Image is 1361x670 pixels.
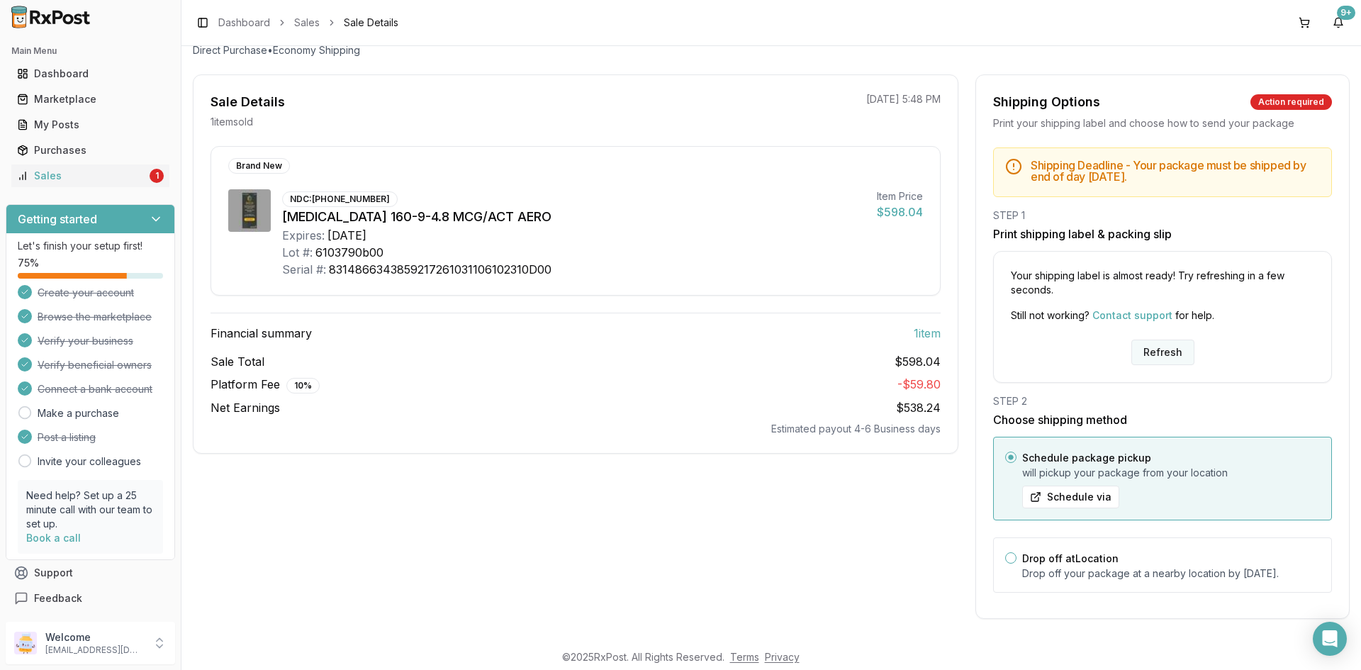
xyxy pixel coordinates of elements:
[211,115,253,129] p: 1 item sold
[1022,466,1320,480] p: will pickup your package from your location
[6,62,175,85] button: Dashboard
[17,143,164,157] div: Purchases
[282,244,313,261] div: Lot #:
[11,112,169,138] a: My Posts
[218,16,270,30] a: Dashboard
[26,488,155,531] p: Need help? Set up a 25 minute call with our team to set up.
[1031,160,1320,182] h5: Shipping Deadline - Your package must be shipped by end of day [DATE] .
[993,225,1332,242] h3: Print shipping label & packing slip
[6,164,175,187] button: Sales1
[993,208,1332,223] div: STEP 1
[38,406,119,420] a: Make a purchase
[17,92,164,106] div: Marketplace
[6,88,175,111] button: Marketplace
[282,227,325,244] div: Expires:
[11,163,169,189] a: Sales1
[1011,269,1314,297] p: Your shipping label is almost ready! Try refreshing in a few seconds.
[228,189,271,232] img: Breztri Aerosphere 160-9-4.8 MCG/ACT AERO
[228,158,290,174] div: Brand New
[993,411,1332,428] h3: Choose shipping method
[11,138,169,163] a: Purchases
[1011,308,1314,323] p: Still not working? for help.
[45,644,144,656] p: [EMAIL_ADDRESS][DOMAIN_NAME]
[38,286,134,300] span: Create your account
[6,6,96,28] img: RxPost Logo
[211,353,264,370] span: Sale Total
[877,203,923,220] div: $598.04
[18,211,97,228] h3: Getting started
[344,16,398,30] span: Sale Details
[11,45,169,57] h2: Main Menu
[18,239,163,253] p: Let's finish your setup first!
[211,422,941,436] div: Estimated payout 4-6 Business days
[6,560,175,586] button: Support
[6,139,175,162] button: Purchases
[1313,622,1347,656] div: Open Intercom Messenger
[294,16,320,30] a: Sales
[1022,452,1151,464] label: Schedule package pickup
[11,61,169,86] a: Dashboard
[1131,340,1194,365] button: Refresh
[211,399,280,416] span: Net Earnings
[877,189,923,203] div: Item Price
[17,169,147,183] div: Sales
[993,92,1100,112] div: Shipping Options
[282,207,866,227] div: [MEDICAL_DATA] 160-9-4.8 MCG/ACT AERO
[897,377,941,391] span: - $59.80
[993,116,1332,130] div: Print your shipping label and choose how to send your package
[6,586,175,611] button: Feedback
[38,334,133,348] span: Verify your business
[327,227,366,244] div: [DATE]
[315,244,383,261] div: 6103790b00
[282,191,398,207] div: NDC: [PHONE_NUMBER]
[866,92,941,106] p: [DATE] 5:48 PM
[26,532,81,544] a: Book a call
[211,376,320,393] span: Platform Fee
[1327,11,1350,34] button: 9+
[38,358,152,372] span: Verify beneficial owners
[193,43,1350,57] p: Direct Purchase • Economy Shipping
[17,67,164,81] div: Dashboard
[1022,566,1320,581] p: Drop off your package at a nearby location by [DATE] .
[38,382,152,396] span: Connect a bank account
[1022,486,1119,508] button: Schedule via
[1250,94,1332,110] div: Action required
[18,256,39,270] span: 75 %
[730,651,759,663] a: Terms
[914,325,941,342] span: 1 item
[1022,552,1119,564] label: Drop off at Location
[765,651,800,663] a: Privacy
[211,325,312,342] span: Financial summary
[6,113,175,136] button: My Posts
[282,261,326,278] div: Serial #:
[34,591,82,605] span: Feedback
[993,394,1332,408] div: STEP 2
[1337,6,1355,20] div: 9+
[17,118,164,132] div: My Posts
[11,86,169,112] a: Marketplace
[286,378,320,393] div: 10 %
[38,310,152,324] span: Browse the marketplace
[329,261,551,278] div: 8314866343859217261031106102310D00
[218,16,398,30] nav: breadcrumb
[896,401,941,415] span: $538.24
[38,430,96,445] span: Post a listing
[45,630,144,644] p: Welcome
[150,169,164,183] div: 1
[38,454,141,469] a: Invite your colleagues
[895,353,941,370] span: $598.04
[211,92,285,112] div: Sale Details
[14,632,37,654] img: User avatar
